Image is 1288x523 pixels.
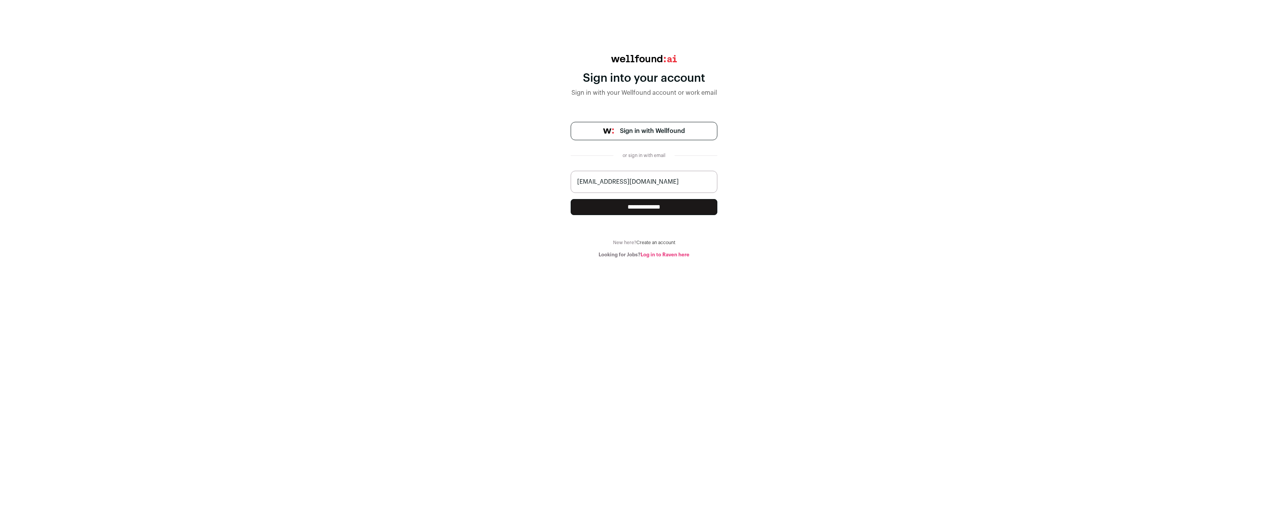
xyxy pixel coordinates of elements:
[603,128,614,134] img: wellfound-symbol-flush-black-fb3c872781a75f747ccb3a119075da62bfe97bd399995f84a933054e44a575c4.png
[571,252,717,258] div: Looking for Jobs?
[620,126,685,136] span: Sign in with Wellfound
[571,240,717,246] div: New here?
[636,240,675,245] a: Create an account
[571,71,717,85] div: Sign into your account
[641,252,689,257] a: Log in to Raven here
[620,152,668,159] div: or sign in with email
[571,171,717,193] input: name@work-email.com
[611,55,677,62] img: wellfound:ai
[571,88,717,97] div: Sign in with your Wellfound account or work email
[571,122,717,140] a: Sign in with Wellfound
